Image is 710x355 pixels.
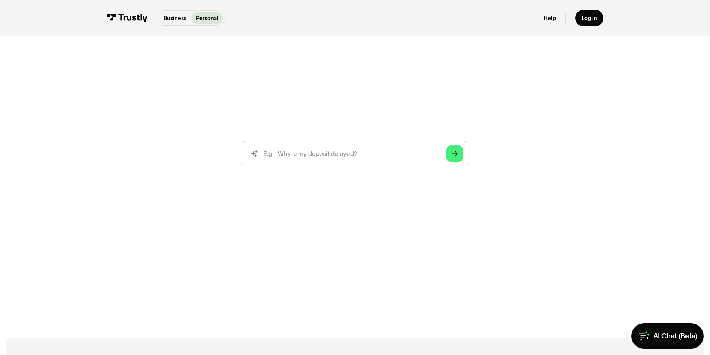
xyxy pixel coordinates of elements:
a: Log in [575,10,603,26]
a: Personal [191,12,223,24]
p: Business [164,14,186,22]
a: Business [159,12,191,24]
div: AI Chat (Beta) [653,332,697,341]
div: Log in [582,15,597,22]
p: Personal [196,14,218,22]
img: Trustly Logo [107,14,147,22]
input: search [241,141,469,166]
a: AI Chat (Beta) [631,323,704,349]
a: Help [544,15,556,22]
